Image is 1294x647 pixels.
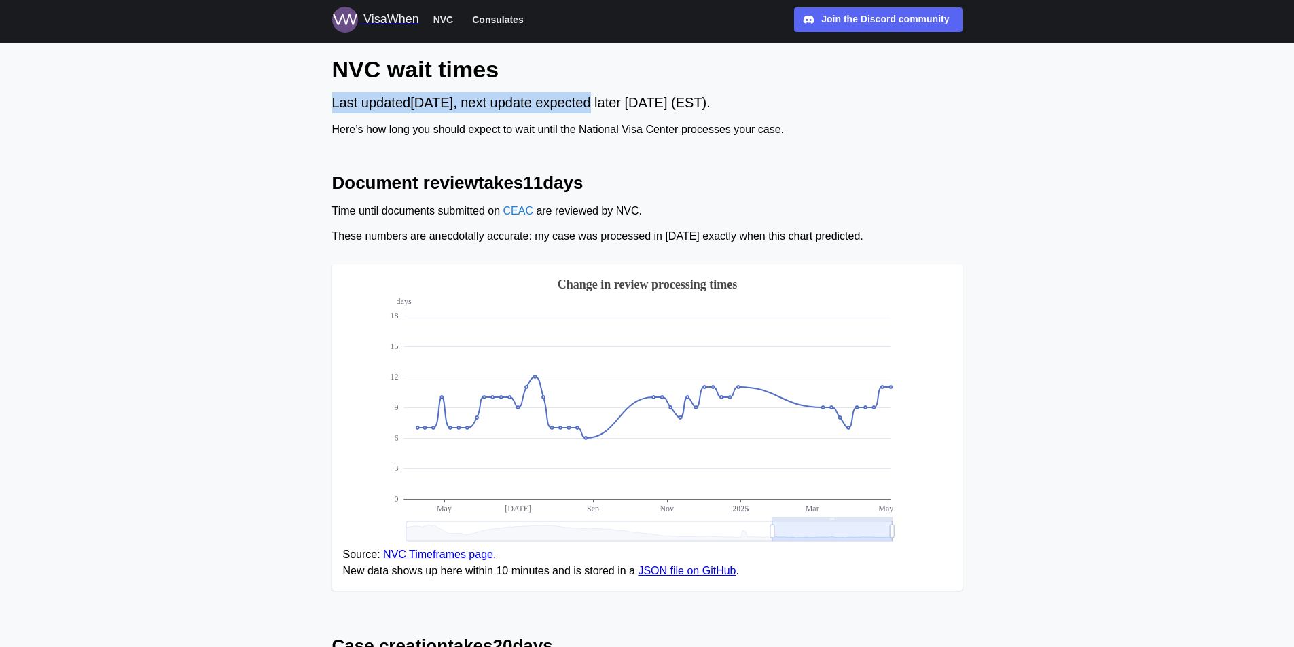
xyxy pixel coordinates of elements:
[436,504,451,513] text: May
[390,311,398,320] text: 18
[332,228,963,245] div: These numbers are anecdotally accurate: my case was processed in [DATE] exactly when this chart p...
[343,547,952,580] figcaption: Source: . New data shows up here within 10 minutes and is stored in a .
[805,504,819,513] text: Mar
[587,504,599,513] text: Sep
[557,278,736,291] text: Change in review processing times
[332,92,963,113] div: Last updated [DATE] , next update expected later [DATE] (EST).
[660,504,674,513] text: Nov
[472,12,523,28] span: Consulates
[332,54,963,84] h1: NVC wait times
[466,11,529,29] button: Consulates
[503,205,533,217] a: CEAC
[394,494,398,504] text: 0
[332,7,358,33] img: Logo for VisaWhen
[427,11,460,29] button: NVC
[390,372,398,382] text: 12
[332,171,963,195] h2: Document review takes 11 days
[794,7,963,32] a: Join the Discord community
[505,504,531,513] text: [DATE]
[363,10,419,29] div: VisaWhen
[396,297,411,306] text: days
[821,12,949,27] div: Join the Discord community
[878,504,893,513] text: May
[394,403,398,412] text: 9
[332,203,963,220] div: Time until documents submitted on are reviewed by NVC.
[394,433,398,443] text: 6
[433,12,454,28] span: NVC
[394,464,398,473] text: 3
[390,341,398,351] text: 15
[638,565,736,576] a: JSON file on GitHub
[732,504,749,513] text: 2025
[332,7,419,33] a: Logo for VisaWhen VisaWhen
[332,122,963,138] div: Here’s how long you should expect to wait until the National Visa Center processes your case.
[383,549,493,560] a: NVC Timeframes page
